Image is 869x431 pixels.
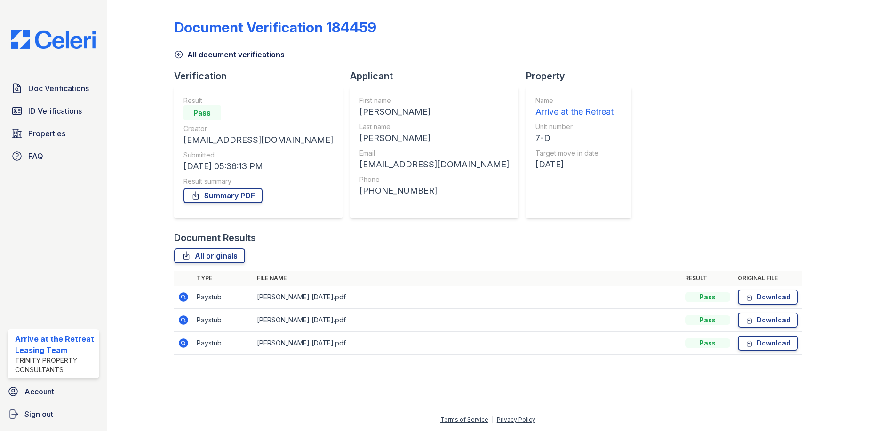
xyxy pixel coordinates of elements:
div: Target move in date [535,149,614,158]
div: Creator [183,124,333,133]
div: Name [535,96,614,105]
div: First name [359,96,509,105]
div: Phone [359,175,509,184]
div: Applicant [350,70,526,83]
span: Properties [28,128,65,139]
td: Paystub [193,286,253,309]
div: [PERSON_NAME] [359,105,509,118]
div: Result summary [183,177,333,186]
span: Doc Verifications [28,83,89,94]
div: Arrive at the Retreat [535,105,614,118]
a: Summary PDF [183,188,263,203]
a: FAQ [8,147,99,165]
a: All document verifications [174,49,285,60]
span: FAQ [28,150,43,162]
td: Paystub [193,309,253,332]
div: 7-D [535,132,614,145]
a: Properties [8,124,99,143]
th: Original file [734,271,802,286]
a: Name Arrive at the Retreat [535,96,614,118]
a: All originals [174,248,245,263]
div: [PHONE_NUMBER] [359,184,509,197]
a: Download [738,290,798,305]
span: ID Verifications [28,105,82,117]
div: Document Verification 184459 [174,19,376,36]
div: Submitted [183,150,333,160]
div: Email [359,149,509,158]
a: Download [738,313,798,328]
span: Sign out [24,408,53,420]
a: Privacy Policy [497,416,535,423]
th: File name [253,271,681,286]
div: Trinity Property Consultants [15,356,96,375]
td: [PERSON_NAME] [DATE].pdf [253,286,681,309]
div: Pass [685,315,730,325]
div: [EMAIL_ADDRESS][DOMAIN_NAME] [359,158,509,171]
a: ID Verifications [8,102,99,120]
div: [PERSON_NAME] [359,132,509,145]
td: [PERSON_NAME] [DATE].pdf [253,332,681,355]
div: Verification [174,70,350,83]
td: Paystub [193,332,253,355]
a: Account [4,382,103,401]
div: Pass [685,292,730,302]
div: Result [183,96,333,105]
div: [DATE] 05:36:13 PM [183,160,333,173]
div: Pass [685,338,730,348]
div: | [492,416,494,423]
a: Download [738,336,798,351]
td: [PERSON_NAME] [DATE].pdf [253,309,681,332]
div: Arrive at the Retreat Leasing Team [15,333,96,356]
div: Last name [359,122,509,132]
span: Account [24,386,54,397]
div: Pass [183,105,221,120]
a: Terms of Service [440,416,488,423]
img: CE_Logo_Blue-a8612792a0a2168367f1c8372b55b34899dd931a85d93a1a3d3e32e68fde9ad4.png [4,30,103,49]
div: Unit number [535,122,614,132]
div: [DATE] [535,158,614,171]
div: Property [526,70,639,83]
th: Type [193,271,253,286]
a: Sign out [4,405,103,423]
div: [EMAIL_ADDRESS][DOMAIN_NAME] [183,133,333,147]
div: Document Results [174,231,256,244]
a: Doc Verifications [8,79,99,98]
th: Result [681,271,734,286]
